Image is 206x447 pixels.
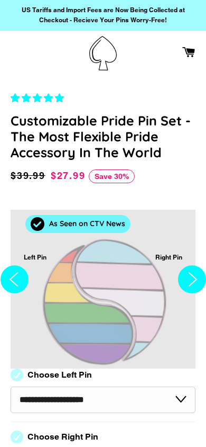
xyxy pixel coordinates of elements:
[51,170,86,181] span: $27.99
[27,370,92,380] label: Choose Left Pin
[11,93,67,103] span: 4.83 stars
[178,194,206,369] button: Next slide
[89,36,117,70] img: Pin-Ace
[27,432,98,442] label: Choose Right Pin
[89,169,135,183] span: Save 30%
[11,113,195,160] h1: Customizable Pride Pin Set - The Most Flexible Pride Accessory In The World
[11,170,45,181] span: $39.99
